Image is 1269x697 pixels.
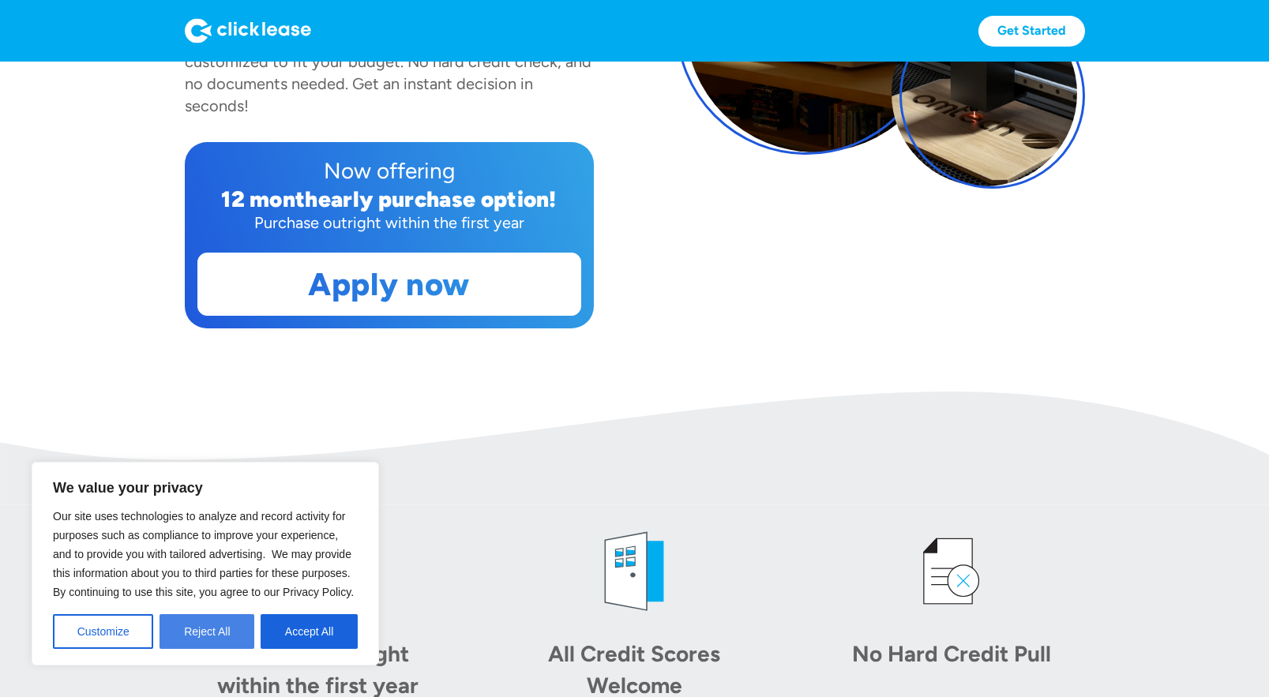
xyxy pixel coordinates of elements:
[160,614,254,649] button: Reject All
[318,185,557,212] div: early purchase option!
[198,253,580,315] a: Apply now
[53,614,153,649] button: Customize
[197,155,581,186] div: Now offering
[221,185,318,212] div: 12 month
[841,638,1062,669] div: No Hard Credit Pull
[185,18,311,43] img: Logo
[261,614,358,649] button: Accept All
[53,478,358,497] p: We value your privacy
[185,8,591,115] div: has partnered with Clicklease to help you get the equipment you need for a low monthly payment, c...
[587,524,681,619] img: welcome icon
[904,524,999,619] img: credit icon
[197,212,581,234] div: Purchase outright within the first year
[53,510,354,598] span: Our site uses technologies to analyze and record activity for purposes such as compliance to impr...
[978,16,1085,47] a: Get Started
[32,462,379,665] div: We value your privacy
